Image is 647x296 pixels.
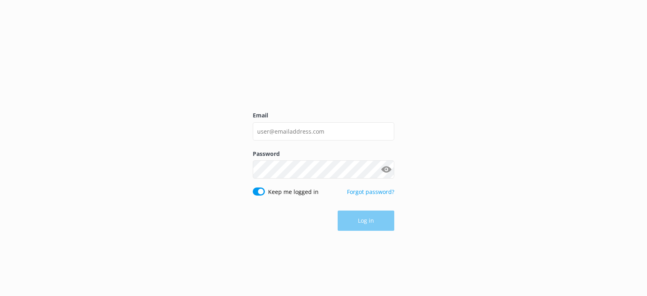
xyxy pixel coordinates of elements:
[268,187,319,196] label: Keep me logged in
[253,149,394,158] label: Password
[253,122,394,141] input: user@emailaddress.com
[378,162,394,178] button: Show password
[347,188,394,196] a: Forgot password?
[253,111,394,120] label: Email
